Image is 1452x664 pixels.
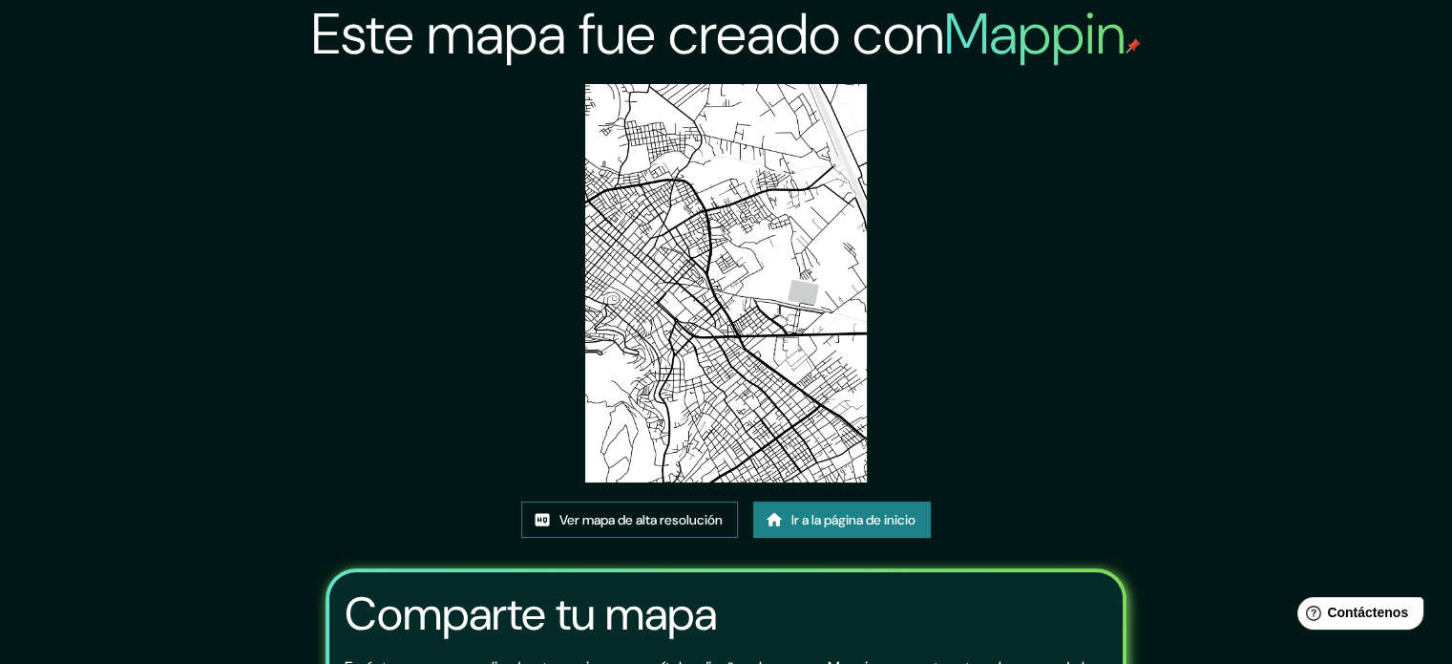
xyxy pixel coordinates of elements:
[753,502,931,538] a: Ir a la página de inicio
[521,502,738,538] a: Ver mapa de alta resolución
[559,511,723,528] font: Ver mapa de alta resolución
[585,84,867,482] img: created-map
[1126,38,1141,54] img: pin de mapeo
[791,511,915,528] font: Ir a la página de inicio
[345,584,717,644] font: Comparte tu mapa
[1282,589,1431,643] iframe: Lanzador de widgets de ayuda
